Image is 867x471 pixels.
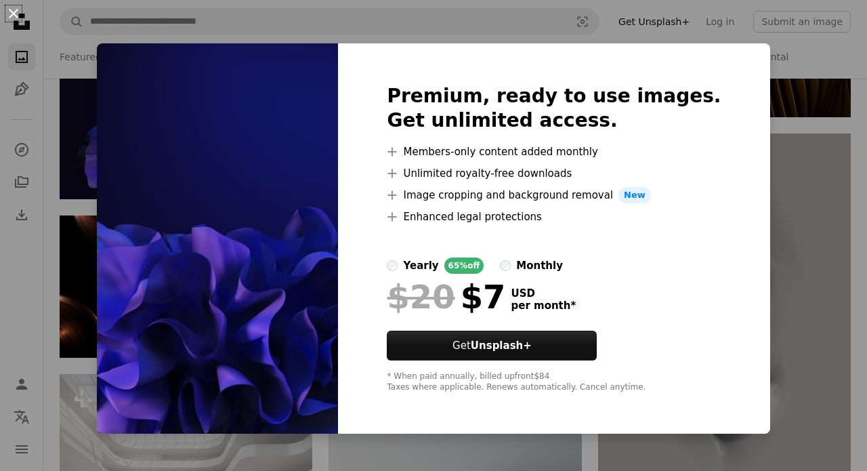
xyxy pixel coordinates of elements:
input: monthly [500,260,511,271]
li: Unlimited royalty-free downloads [387,165,721,182]
div: monthly [516,258,563,274]
div: * When paid annually, billed upfront $84 Taxes where applicable. Renews automatically. Cancel any... [387,371,721,393]
strong: Unsplash+ [471,340,532,352]
span: $20 [387,279,454,314]
li: Enhanced legal protections [387,209,721,225]
div: $7 [387,279,505,314]
div: yearly [403,258,438,274]
div: 65% off [444,258,484,274]
li: Image cropping and background removal [387,187,721,203]
li: Members-only content added monthly [387,144,721,160]
span: New [618,187,651,203]
span: USD [511,287,576,300]
input: yearly65%off [387,260,398,271]
button: GetUnsplash+ [387,331,597,361]
img: premium_photo-1686239165214-8b27207084c4 [97,43,338,434]
span: per month * [511,300,576,312]
h2: Premium, ready to use images. Get unlimited access. [387,84,721,133]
